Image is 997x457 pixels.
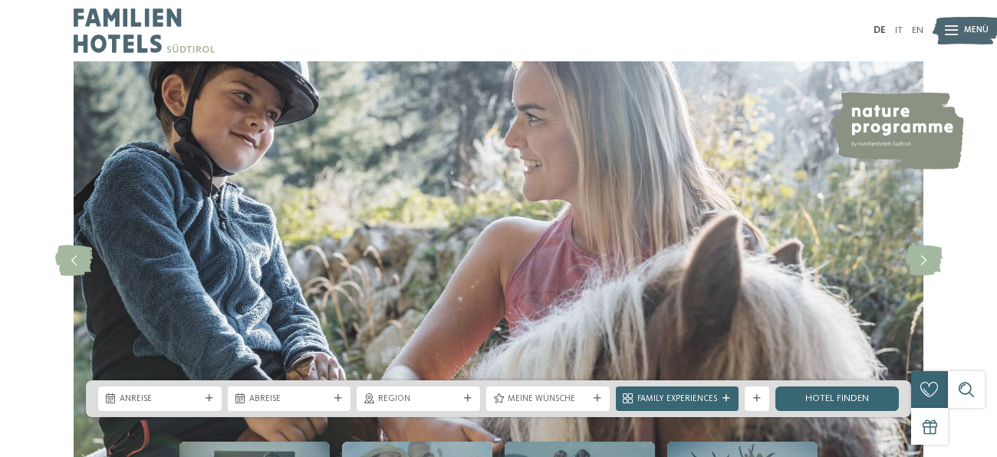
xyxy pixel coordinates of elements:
span: Anreise [120,393,200,406]
a: IT [895,25,903,35]
a: DE [874,25,886,35]
img: nature programme by Familienhotels Südtirol [829,92,964,169]
span: Menü [964,25,989,37]
span: Region [378,393,459,406]
a: Hotel finden [775,386,899,411]
span: Meine Wünsche [508,393,588,406]
span: Family Experiences [637,393,718,406]
span: Abreise [249,393,330,406]
a: EN [912,25,923,35]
